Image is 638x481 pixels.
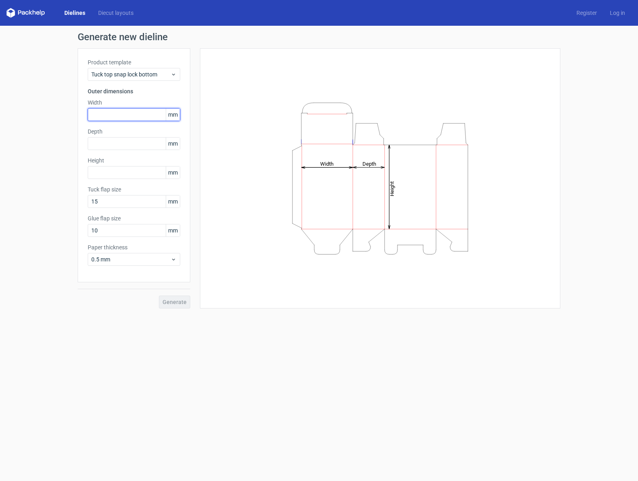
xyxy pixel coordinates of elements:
a: Register [570,9,603,17]
label: Paper thickness [88,243,180,251]
h3: Outer dimensions [88,87,180,95]
a: Dielines [58,9,92,17]
span: mm [166,138,180,150]
label: Width [88,99,180,107]
label: Height [88,156,180,164]
label: Glue flap size [88,214,180,222]
span: mm [166,109,180,121]
label: Depth [88,127,180,136]
h1: Generate new dieline [78,32,560,42]
a: Log in [603,9,632,17]
a: Diecut layouts [92,9,140,17]
tspan: Height [389,181,395,196]
tspan: Width [320,160,333,166]
span: mm [166,195,180,208]
span: Tuck top snap lock bottom [91,70,171,78]
span: 0.5 mm [91,255,171,263]
span: mm [166,224,180,236]
span: mm [166,166,180,179]
label: Tuck flap size [88,185,180,193]
tspan: Depth [362,160,376,166]
label: Product template [88,58,180,66]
